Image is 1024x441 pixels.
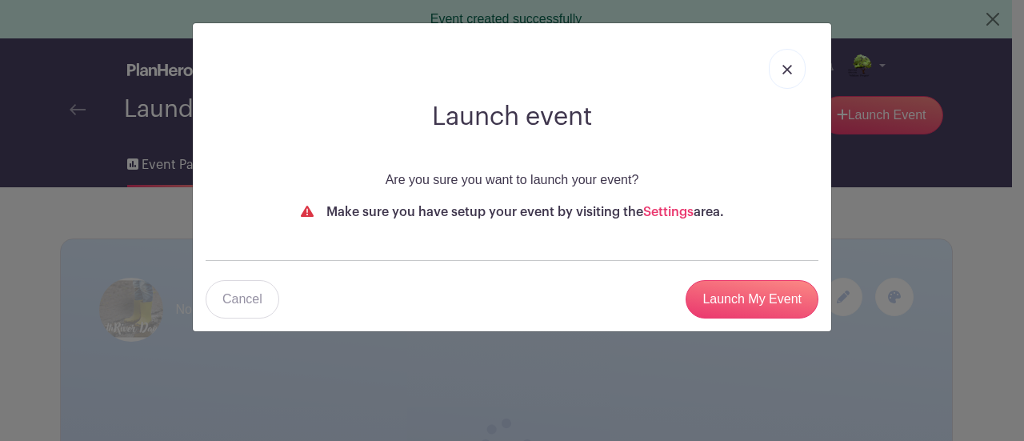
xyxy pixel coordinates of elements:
h2: Launch event [206,102,818,132]
img: close_button-5f87c8562297e5c2d7936805f587ecaba9071eb48480494691a3f1689db116b3.svg [782,65,792,74]
input: Launch My Event [686,280,818,319]
p: Are you sure you want to launch your event? [206,170,818,190]
p: Make sure you have setup your event by visiting the area. [206,202,818,222]
a: Cancel [206,280,279,319]
a: Settings [643,206,694,218]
